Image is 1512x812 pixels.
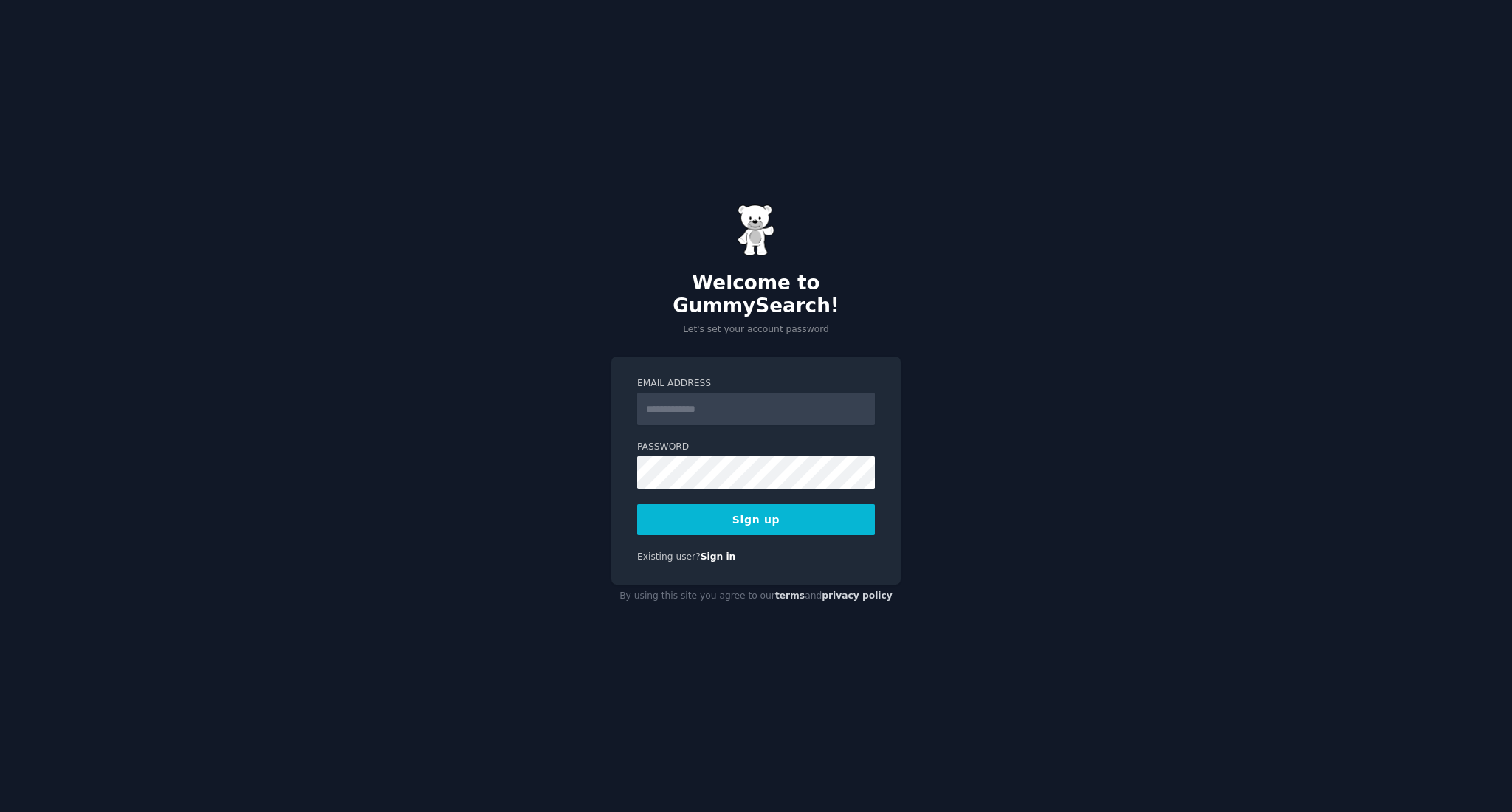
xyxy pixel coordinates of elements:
a: privacy policy [822,591,893,601]
a: Sign in [701,551,736,562]
label: Password [637,441,875,454]
span: Existing user? [637,551,701,562]
button: Sign up [637,504,875,535]
label: Email Address [637,377,875,390]
p: Let's set your account password [611,323,901,337]
h2: Welcome to GummySearch! [611,272,901,318]
img: Gummy Bear [738,204,774,256]
a: terms [775,591,805,601]
div: By using this site you agree to our and [611,585,901,608]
